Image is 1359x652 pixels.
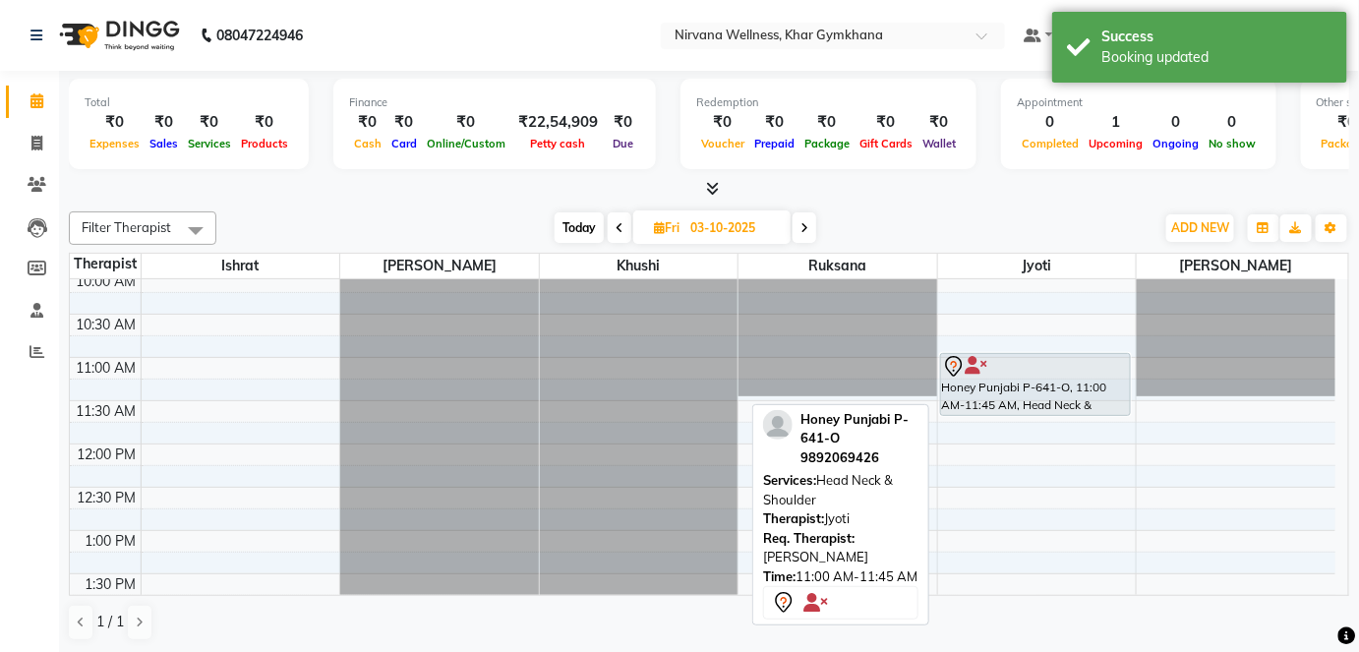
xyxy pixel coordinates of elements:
[1101,27,1332,47] div: Success
[1204,111,1261,134] div: 0
[749,137,799,150] span: Prepaid
[85,94,293,111] div: Total
[938,254,1137,278] span: Jyoti
[763,510,824,526] span: Therapist:
[763,472,893,507] span: Head Neck & Shoulder
[763,530,855,546] span: Req. Therapist:
[1084,111,1148,134] div: 1
[799,111,855,134] div: ₹0
[85,111,145,134] div: ₹0
[696,94,961,111] div: Redemption
[74,445,141,465] div: 12:00 PM
[1017,94,1261,111] div: Appointment
[1017,137,1084,150] span: Completed
[1137,254,1335,278] span: [PERSON_NAME]
[739,254,937,278] span: Ruksana
[763,529,918,567] div: [PERSON_NAME]
[82,574,141,595] div: 1:30 PM
[422,111,510,134] div: ₹0
[236,111,293,134] div: ₹0
[1101,47,1332,68] div: Booking updated
[763,509,918,529] div: Jyoti
[763,568,796,584] span: Time:
[340,254,539,278] span: [PERSON_NAME]
[73,401,141,422] div: 11:30 AM
[1084,137,1148,150] span: Upcoming
[183,111,236,134] div: ₹0
[510,111,606,134] div: ₹22,54,909
[216,8,303,63] b: 08047224946
[763,410,793,440] img: profile
[800,448,918,468] div: 9892069426
[73,271,141,292] div: 10:00 AM
[1204,137,1261,150] span: No show
[349,94,640,111] div: Finance
[183,137,236,150] span: Services
[422,137,510,150] span: Online/Custom
[799,137,855,150] span: Package
[74,488,141,508] div: 12:30 PM
[684,213,783,243] input: 2025-10-03
[82,531,141,552] div: 1:00 PM
[1166,214,1234,242] button: ADD NEW
[763,567,918,587] div: 11:00 AM-11:45 AM
[555,212,604,243] span: Today
[236,137,293,150] span: Products
[1171,220,1229,235] span: ADD NEW
[917,137,961,150] span: Wallet
[800,411,909,446] span: Honey Punjabi P-641-O
[855,137,917,150] span: Gift Cards
[917,111,961,134] div: ₹0
[85,137,145,150] span: Expenses
[70,254,141,274] div: Therapist
[349,111,386,134] div: ₹0
[696,111,749,134] div: ₹0
[73,315,141,335] div: 10:30 AM
[526,137,591,150] span: Petty cash
[96,612,124,632] span: 1 / 1
[386,111,422,134] div: ₹0
[142,254,340,278] span: Ishrat
[50,8,185,63] img: logo
[749,111,799,134] div: ₹0
[145,137,183,150] span: Sales
[349,137,386,150] span: Cash
[540,254,739,278] span: Khushi
[763,472,816,488] span: Services:
[649,220,684,235] span: Fri
[73,358,141,379] div: 11:00 AM
[82,219,171,235] span: Filter Therapist
[941,354,1130,415] div: Honey Punjabi P-641-O, 11:00 AM-11:45 AM, Head Neck & Shoulder
[145,111,183,134] div: ₹0
[1017,111,1084,134] div: 0
[606,111,640,134] div: ₹0
[1148,111,1204,134] div: 0
[386,137,422,150] span: Card
[696,137,749,150] span: Voucher
[855,111,917,134] div: ₹0
[1148,137,1204,150] span: Ongoing
[608,137,638,150] span: Due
